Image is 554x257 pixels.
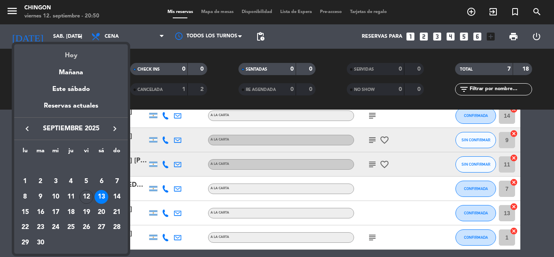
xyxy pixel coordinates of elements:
[18,236,32,250] div: 29
[109,146,125,159] th: domingo
[48,189,63,205] td: 10 de septiembre de 2025
[109,205,125,220] td: 21 de septiembre de 2025
[94,205,110,220] td: 20 de septiembre de 2025
[110,221,124,235] div: 28
[17,174,33,190] td: 1 de septiembre de 2025
[94,174,110,190] td: 6 de septiembre de 2025
[18,205,32,219] div: 15
[22,124,32,134] i: keyboard_arrow_left
[34,236,47,250] div: 30
[33,146,48,159] th: martes
[109,189,125,205] td: 14 de septiembre de 2025
[107,123,122,134] button: keyboard_arrow_right
[34,205,47,219] div: 16
[94,189,110,205] td: 13 de septiembre de 2025
[49,175,62,188] div: 3
[64,190,78,204] div: 11
[94,190,108,204] div: 13
[48,205,63,220] td: 17 de septiembre de 2025
[94,205,108,219] div: 20
[110,175,124,188] div: 7
[64,205,78,219] div: 18
[79,146,94,159] th: viernes
[14,78,128,101] div: Este sábado
[63,205,79,220] td: 18 de septiembre de 2025
[17,220,33,235] td: 22 de septiembre de 2025
[79,205,94,220] td: 19 de septiembre de 2025
[17,146,33,159] th: lunes
[79,205,93,219] div: 19
[14,101,128,117] div: Reservas actuales
[48,146,63,159] th: miércoles
[79,175,93,188] div: 5
[110,205,124,219] div: 21
[33,235,48,251] td: 30 de septiembre de 2025
[79,220,94,235] td: 26 de septiembre de 2025
[49,205,62,219] div: 17
[48,174,63,190] td: 3 de septiembre de 2025
[79,221,93,235] div: 26
[34,123,107,134] span: septiembre 2025
[14,44,128,61] div: Hoy
[63,189,79,205] td: 11 de septiembre de 2025
[34,175,47,188] div: 2
[18,221,32,235] div: 22
[94,220,110,235] td: 27 de septiembre de 2025
[79,189,94,205] td: 12 de septiembre de 2025
[110,124,120,134] i: keyboard_arrow_right
[34,221,47,235] div: 23
[109,174,125,190] td: 7 de septiembre de 2025
[64,175,78,188] div: 4
[63,146,79,159] th: jueves
[20,123,34,134] button: keyboard_arrow_left
[33,189,48,205] td: 9 de septiembre de 2025
[94,175,108,188] div: 6
[79,190,93,204] div: 12
[17,235,33,251] td: 29 de septiembre de 2025
[17,205,33,220] td: 15 de septiembre de 2025
[33,174,48,190] td: 2 de septiembre de 2025
[17,159,125,174] td: SEP.
[63,220,79,235] td: 25 de septiembre de 2025
[17,189,33,205] td: 8 de septiembre de 2025
[49,221,62,235] div: 24
[63,174,79,190] td: 4 de septiembre de 2025
[49,190,62,204] div: 10
[18,175,32,188] div: 1
[79,174,94,190] td: 5 de septiembre de 2025
[64,221,78,235] div: 25
[94,221,108,235] div: 27
[48,220,63,235] td: 24 de septiembre de 2025
[33,205,48,220] td: 16 de septiembre de 2025
[34,190,47,204] div: 9
[18,190,32,204] div: 8
[110,190,124,204] div: 14
[33,220,48,235] td: 23 de septiembre de 2025
[109,220,125,235] td: 28 de septiembre de 2025
[94,146,110,159] th: sábado
[14,61,128,78] div: Mañana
